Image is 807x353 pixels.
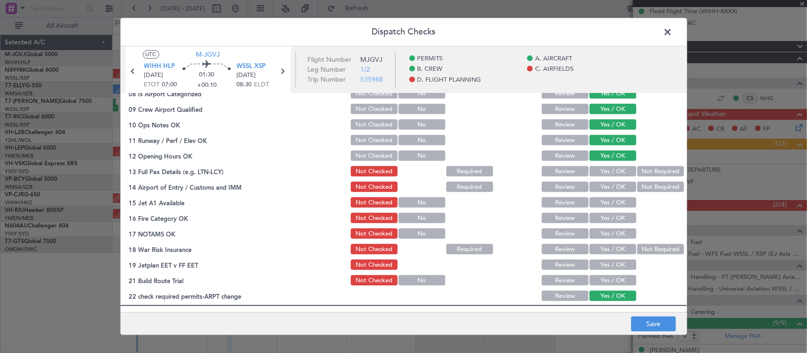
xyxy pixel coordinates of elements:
[590,198,636,208] button: Yes / OK
[590,291,636,302] button: Yes / OK
[590,120,636,130] button: Yes / OK
[590,260,636,270] button: Yes / OK
[121,18,687,46] header: Dispatch Checks
[637,182,684,193] button: Not Required
[590,104,636,115] button: Yes / OK
[631,317,676,332] button: Save
[590,276,636,286] button: Yes / OK
[590,151,636,161] button: Yes / OK
[590,229,636,239] button: Yes / OK
[590,89,636,99] button: Yes / OK
[637,244,684,255] button: Not Required
[590,244,636,255] button: Yes / OK
[590,135,636,146] button: Yes / OK
[590,167,636,177] button: Yes / OK
[590,213,636,224] button: Yes / OK
[637,167,684,177] button: Not Required
[590,182,636,193] button: Yes / OK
